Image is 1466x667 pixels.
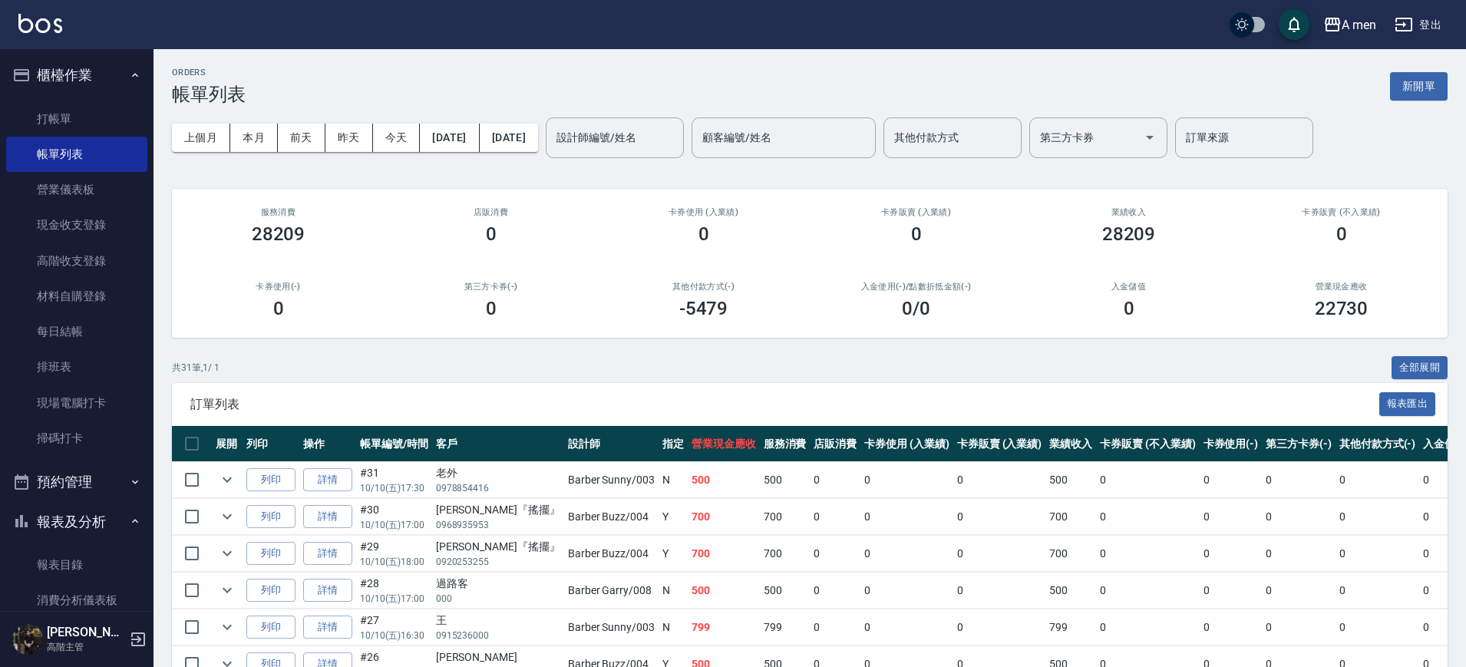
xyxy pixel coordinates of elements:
td: 0 [810,536,860,572]
td: Barber Sunny /003 [564,609,659,646]
th: 營業現金應收 [688,426,760,462]
th: 店販消費 [810,426,860,462]
p: 10/10 (五) 17:00 [360,518,428,532]
button: 昨天 [325,124,373,152]
button: 報表匯出 [1379,392,1436,416]
div: [PERSON_NAME] [436,649,560,665]
h3: 0 [911,223,922,245]
th: 帳單編號/時間 [356,426,432,462]
a: 報表匯出 [1379,396,1436,411]
td: 799 [1045,609,1096,646]
p: 000 [436,592,560,606]
h3: 服務消費 [190,207,366,217]
button: 報表及分析 [6,502,147,542]
button: 新開單 [1390,72,1448,101]
td: 0 [810,499,860,535]
button: 前天 [278,124,325,152]
td: Barber Buzz /004 [564,499,659,535]
div: 王 [436,613,560,629]
a: 營業儀表板 [6,172,147,207]
button: 上個月 [172,124,230,152]
div: A men [1342,15,1376,35]
h2: 卡券販賣 (不入業績) [1253,207,1429,217]
td: 0 [953,536,1046,572]
td: 0 [810,462,860,498]
th: 業績收入 [1045,426,1096,462]
td: 0 [1262,573,1336,609]
td: 500 [688,462,760,498]
td: 0 [1262,462,1336,498]
td: 799 [760,609,811,646]
div: [PERSON_NAME]『搖擺』 [436,502,560,518]
button: Open [1137,125,1162,150]
td: 0 [1262,609,1336,646]
h2: 卡券販賣 (入業績) [828,207,1004,217]
td: 0 [810,573,860,609]
td: 0 [1200,536,1263,572]
h2: 業績收入 [1041,207,1217,217]
td: 500 [1045,573,1096,609]
button: expand row [216,468,239,491]
a: 詳情 [303,468,352,492]
th: 設計師 [564,426,659,462]
img: Person [12,624,43,655]
td: 0 [953,499,1046,535]
td: 0 [953,573,1046,609]
td: 700 [760,536,811,572]
td: 0 [1096,609,1199,646]
h3: 0 [698,223,709,245]
button: A men [1317,9,1382,41]
button: save [1279,9,1309,40]
h2: 營業現金應收 [1253,282,1429,292]
td: 0 [860,573,953,609]
button: 今天 [373,124,421,152]
a: 現金收支登錄 [6,207,147,243]
th: 卡券使用 (入業績) [860,426,953,462]
td: Barber Buzz /004 [564,536,659,572]
button: expand row [216,542,239,565]
h3: 0 [1336,223,1347,245]
button: [DATE] [420,124,479,152]
p: 高階主管 [47,640,125,654]
button: 列印 [246,616,296,639]
td: 0 [1336,536,1420,572]
td: 700 [1045,536,1096,572]
div: 過路客 [436,576,560,592]
td: Barber Garry /008 [564,573,659,609]
th: 操作 [299,426,356,462]
td: #28 [356,573,432,609]
button: expand row [216,579,239,602]
a: 現場電腦打卡 [6,385,147,421]
td: 500 [760,462,811,498]
button: 本月 [230,124,278,152]
td: N [659,609,688,646]
h3: 28209 [1102,223,1156,245]
a: 消費分析儀表板 [6,583,147,618]
a: 詳情 [303,616,352,639]
h2: ORDERS [172,68,246,78]
h2: 卡券使用(-) [190,282,366,292]
td: 0 [1200,462,1263,498]
th: 服務消費 [760,426,811,462]
h3: 0 [486,298,497,319]
th: 第三方卡券(-) [1262,426,1336,462]
button: 列印 [246,579,296,603]
h2: 店販消費 [403,207,579,217]
button: expand row [216,505,239,528]
td: 0 [1336,499,1420,535]
h3: 28209 [252,223,305,245]
td: 0 [810,609,860,646]
td: 0 [1200,573,1263,609]
a: 新開單 [1390,78,1448,93]
td: 0 [1262,499,1336,535]
th: 卡券販賣 (入業績) [953,426,1046,462]
div: [PERSON_NAME]『搖擺』 [436,539,560,555]
td: 0 [860,499,953,535]
h3: 0 [486,223,497,245]
p: 10/10 (五) 17:30 [360,481,428,495]
p: 共 31 筆, 1 / 1 [172,361,220,375]
td: 799 [688,609,760,646]
button: 登出 [1388,11,1448,39]
td: 0 [1200,609,1263,646]
button: 預約管理 [6,462,147,502]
